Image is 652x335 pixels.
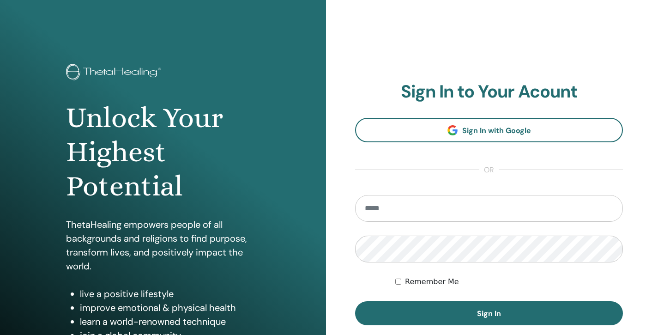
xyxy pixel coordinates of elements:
[355,301,623,325] button: Sign In
[66,218,260,273] p: ThetaHealing empowers people of all backgrounds and religions to find purpose, transform lives, a...
[477,309,501,318] span: Sign In
[80,315,260,329] li: learn a world-renowned technique
[462,126,531,135] span: Sign In with Google
[395,276,623,287] div: Keep me authenticated indefinitely or until I manually logout
[405,276,459,287] label: Remember Me
[80,301,260,315] li: improve emotional & physical health
[479,164,499,176] span: or
[80,287,260,301] li: live a positive lifestyle
[355,118,623,142] a: Sign In with Google
[355,81,623,103] h2: Sign In to Your Acount
[66,101,260,204] h1: Unlock Your Highest Potential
